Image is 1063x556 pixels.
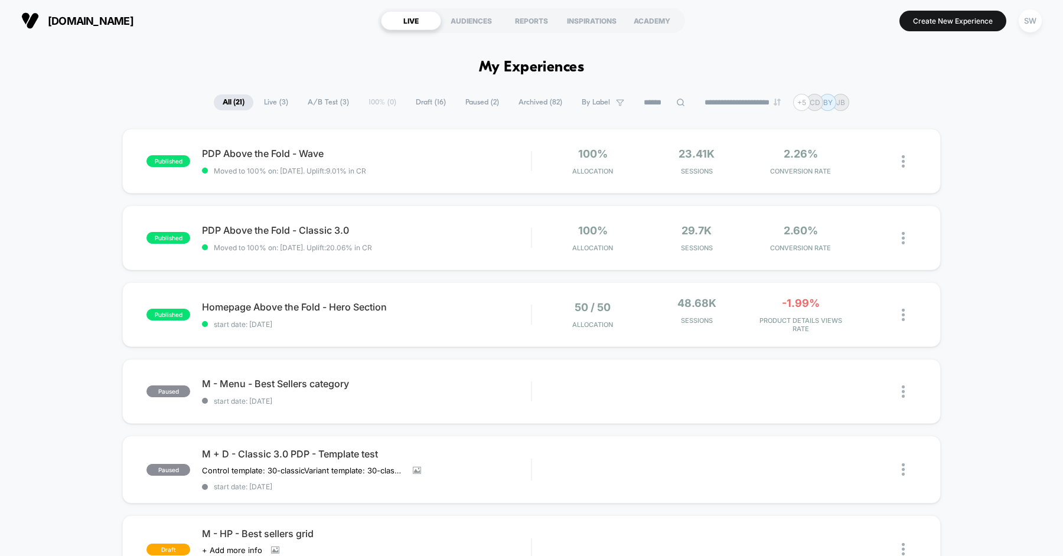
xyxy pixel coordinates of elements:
[202,397,531,405] span: start date: [DATE]
[407,94,455,110] span: Draft ( 16 )
[202,224,531,236] span: PDP Above the Fold - Classic 3.0
[202,528,531,539] span: M - HP - Best sellers grid
[902,232,905,244] img: close
[774,99,781,106] img: end
[510,94,571,110] span: Archived ( 82 )
[479,59,585,76] h1: My Experiences
[214,243,372,252] span: Moved to 100% on: [DATE] . Uplift: 20.06% in CR
[572,320,613,329] span: Allocation
[752,167,850,175] span: CONVERSION RATE
[146,232,190,244] span: published
[202,545,262,555] span: + Add more info
[1019,9,1042,32] div: SW
[255,94,297,110] span: Live ( 3 )
[648,244,746,252] span: Sessions
[782,297,820,309] span: -1.99%
[682,224,712,237] span: 29.7k
[1015,9,1045,33] button: SW
[146,385,190,397] span: paused
[381,11,441,30] div: LIVE
[202,148,531,159] span: PDP Above the Fold - Wave
[648,167,746,175] span: Sessions
[575,301,611,313] span: 50 / 50
[48,15,133,27] span: [DOMAIN_NAME]
[441,11,501,30] div: AUDIENCES
[146,544,190,555] span: draft
[146,309,190,320] span: published
[784,148,818,160] span: 2.26%
[752,244,850,252] span: CONVERSION RATE
[648,316,746,325] span: Sessions
[562,11,622,30] div: INSPIRATIONS
[146,464,190,476] span: paused
[622,11,682,30] div: ACADEMY
[902,543,905,555] img: close
[214,94,253,110] span: All ( 21 )
[793,94,810,111] div: + 5
[578,148,608,160] span: 100%
[899,11,1006,31] button: Create New Experience
[202,378,531,390] span: M - Menu - Best Sellers category
[810,98,820,107] p: CD
[299,94,358,110] span: A/B Test ( 3 )
[902,309,905,321] img: close
[202,448,531,460] span: M + D - Classic 3.0 PDP - Template test
[501,11,562,30] div: REPORTS
[582,98,610,107] span: By Label
[18,11,137,30] button: [DOMAIN_NAME]
[202,320,531,329] span: start date: [DATE]
[902,155,905,168] img: close
[21,12,39,30] img: Visually logo
[572,244,613,252] span: Allocation
[202,482,531,491] span: start date: [DATE]
[784,224,818,237] span: 2.60%
[836,98,845,107] p: JB
[202,466,404,475] span: Control template: 30-classicVariant template: 30-classic-a-b
[823,98,833,107] p: BY
[202,301,531,313] span: Homepage Above the Fold - Hero Section
[902,385,905,398] img: close
[146,155,190,167] span: published
[752,316,850,333] span: PRODUCT DETAILS VIEWS RATE
[902,463,905,476] img: close
[572,167,613,175] span: Allocation
[677,297,716,309] span: 48.68k
[456,94,508,110] span: Paused ( 2 )
[578,224,608,237] span: 100%
[214,166,366,175] span: Moved to 100% on: [DATE] . Uplift: 9.01% in CR
[679,148,715,160] span: 23.41k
